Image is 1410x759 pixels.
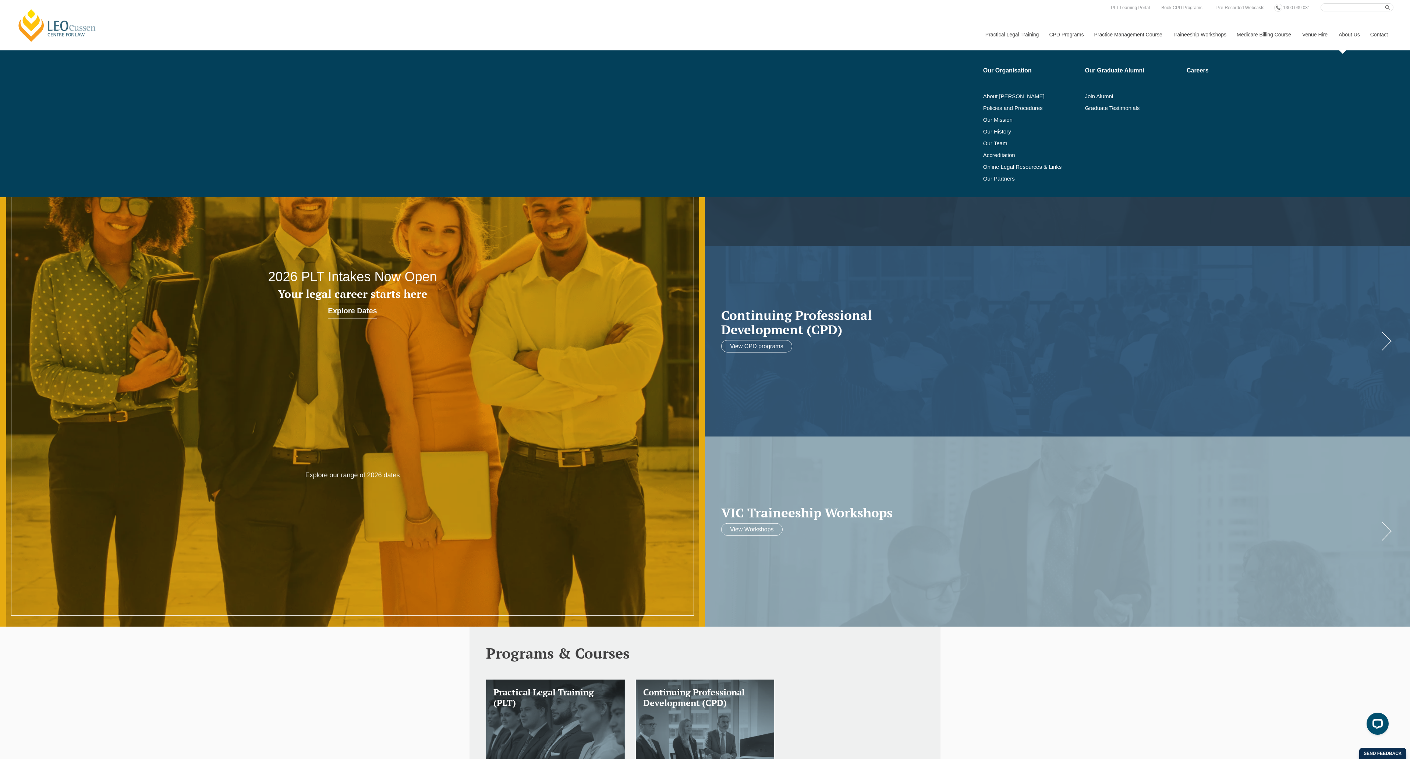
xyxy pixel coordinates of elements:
[486,645,924,661] h2: Programs & Courses
[1361,710,1392,741] iframe: LiveChat chat widget
[721,505,1379,520] a: VIC Traineeship Workshops
[1044,19,1088,50] a: CPD Programs
[141,270,564,284] h2: 2026 PLT Intakes Now Open
[328,304,377,318] a: Explore Dates
[721,308,1379,336] h2: Continuing Professional Development (CPD)
[980,19,1044,50] a: Practical Legal Training
[1187,68,1270,74] a: Careers
[1365,19,1393,50] a: Contact
[983,152,1080,158] a: Accreditation
[1109,4,1152,12] a: PLT Learning Portal
[721,523,783,536] a: View Workshops
[141,288,564,300] h3: Your legal career starts here
[1333,19,1365,50] a: About Us
[212,471,493,480] p: Explore our range of 2026 dates
[493,687,617,708] h3: Practical Legal Training (PLT)
[1215,4,1266,12] a: Pre-Recorded Webcasts
[1281,4,1312,12] a: 1300 039 031
[721,308,1379,336] a: Continuing ProfessionalDevelopment (CPD)
[1231,19,1297,50] a: Medicare Billing Course
[1085,105,1182,111] a: Graduate Testimonials
[983,176,1080,182] a: Our Partners
[983,164,1080,170] a: Online Legal Resources & Links
[983,105,1080,111] a: Policies and Procedures
[1283,5,1310,10] span: 1300 039 031
[1167,19,1231,50] a: Traineeship Workshops
[721,340,792,353] a: View CPD programs
[983,93,1080,99] a: About [PERSON_NAME]
[1297,19,1333,50] a: Venue Hire
[17,8,98,43] a: [PERSON_NAME] Centre for Law
[983,117,1062,123] a: Our Mission
[1089,19,1167,50] a: Practice Management Course
[983,68,1080,74] a: Our Organisation
[983,140,1080,146] a: Our Team
[1085,93,1182,99] a: Join Alumni
[1085,68,1182,74] a: Our Graduate Alumni
[983,129,1080,135] a: Our History
[1159,4,1204,12] a: Book CPD Programs
[643,687,767,708] h3: Continuing Professional Development (CPD)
